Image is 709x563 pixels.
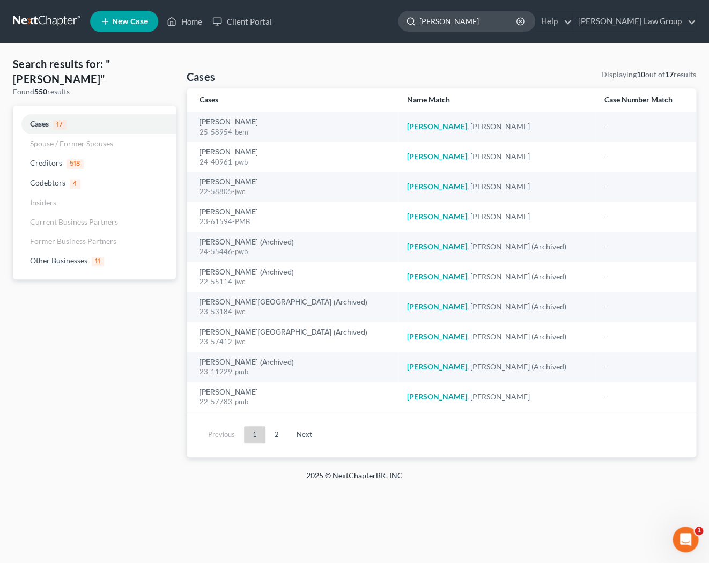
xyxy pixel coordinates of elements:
[601,69,696,80] div: Displaying out of results
[200,247,390,257] div: 24-55446-pwb
[604,301,683,312] div: -
[200,307,390,317] div: 23-53184-jwc
[200,277,390,287] div: 22-55114-jwc
[13,56,176,86] h4: Search results for: "[PERSON_NAME]"
[200,179,258,186] a: [PERSON_NAME]
[637,70,645,79] strong: 10
[200,118,258,126] a: [PERSON_NAME]
[207,12,277,31] a: Client Portal
[200,217,390,227] div: 23-61594-PMB
[200,337,390,347] div: 23-57412-jwc
[30,119,49,128] span: Cases
[200,367,390,377] div: 23-11229-pmb
[604,241,683,252] div: -
[604,331,683,342] div: -
[200,149,258,156] a: [PERSON_NAME]
[200,157,390,167] div: 24-40961-pwb
[30,178,65,187] span: Codebtors
[604,121,683,132] div: -
[13,212,176,232] a: Current Business Partners
[407,211,587,222] div: , [PERSON_NAME]
[407,272,467,281] em: [PERSON_NAME]
[407,302,467,311] em: [PERSON_NAME]
[30,158,62,167] span: Creditors
[200,397,390,407] div: 22-57783-pmb
[30,236,116,246] span: Former Business Partners
[407,361,587,372] div: , [PERSON_NAME] (Archived)
[200,299,367,306] a: [PERSON_NAME][GEOGRAPHIC_DATA] (Archived)
[200,389,258,396] a: [PERSON_NAME]
[695,527,703,535] span: 1
[407,151,587,162] div: , [PERSON_NAME]
[13,114,176,134] a: Cases17
[34,87,47,96] strong: 550
[13,193,176,212] a: Insiders
[407,152,467,161] em: [PERSON_NAME]
[266,426,287,443] a: 2
[13,153,176,173] a: Creditors518
[536,12,572,31] a: Help
[596,88,696,112] th: Case Number Match
[200,127,390,137] div: 25-58954-bem
[49,470,660,490] div: 2025 © NextChapterBK, INC
[200,209,258,216] a: [PERSON_NAME]
[30,256,87,265] span: Other Businesses
[407,121,587,132] div: , [PERSON_NAME]
[30,217,118,226] span: Current Business Partners
[407,332,467,341] em: [PERSON_NAME]
[604,271,683,282] div: -
[398,88,596,112] th: Name Match
[407,362,467,371] em: [PERSON_NAME]
[604,151,683,162] div: -
[407,241,587,252] div: , [PERSON_NAME] (Archived)
[92,257,104,266] span: 11
[407,122,467,131] em: [PERSON_NAME]
[604,181,683,192] div: -
[70,179,80,189] span: 4
[573,12,696,31] a: [PERSON_NAME] Law Group
[407,181,587,192] div: , [PERSON_NAME]
[67,159,84,169] span: 518
[407,242,467,251] em: [PERSON_NAME]
[665,70,674,79] strong: 17
[604,361,683,372] div: -
[244,426,265,443] a: 1
[288,426,321,443] a: Next
[407,392,467,401] em: [PERSON_NAME]
[13,232,176,251] a: Former Business Partners
[13,86,176,97] div: Found results
[407,271,587,282] div: , [PERSON_NAME] (Archived)
[30,139,113,148] span: Spouse / Former Spouses
[407,331,587,342] div: , [PERSON_NAME] (Archived)
[200,187,390,197] div: 22-58805-jwc
[407,182,467,191] em: [PERSON_NAME]
[13,251,176,271] a: Other Businesses11
[604,391,683,402] div: -
[407,391,587,402] div: , [PERSON_NAME]
[407,301,587,312] div: , [PERSON_NAME] (Archived)
[53,120,67,130] span: 17
[13,134,176,153] a: Spouse / Former Spouses
[187,88,398,112] th: Cases
[112,18,148,26] span: New Case
[187,69,216,84] h4: Cases
[673,527,698,552] iframe: Intercom live chat
[13,173,176,193] a: Codebtors4
[200,329,367,336] a: [PERSON_NAME][GEOGRAPHIC_DATA] (Archived)
[407,212,467,221] em: [PERSON_NAME]
[200,269,294,276] a: [PERSON_NAME] (Archived)
[200,239,294,246] a: [PERSON_NAME] (Archived)
[419,11,518,31] input: Search by name...
[604,211,683,222] div: -
[200,359,294,366] a: [PERSON_NAME] (Archived)
[161,12,207,31] a: Home
[30,198,56,207] span: Insiders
